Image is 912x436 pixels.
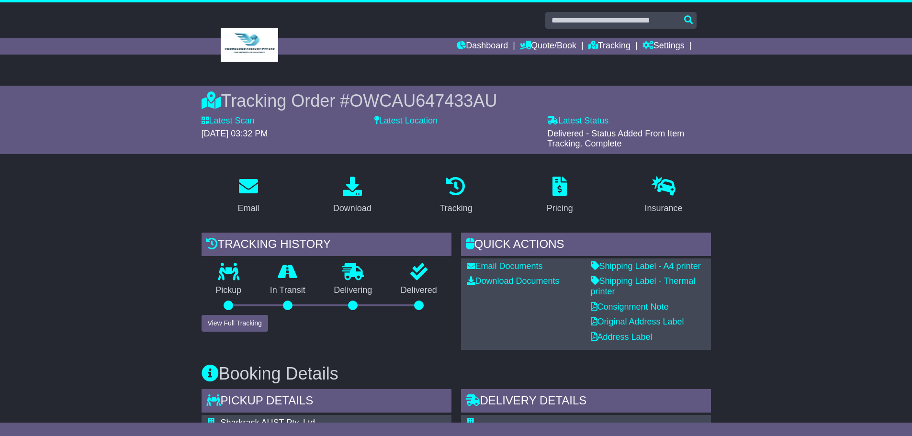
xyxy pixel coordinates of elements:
a: Download [327,173,378,218]
a: Tracking [433,173,478,218]
div: Tracking [439,202,472,215]
a: Dashboard [457,38,508,55]
a: Quote/Book [520,38,576,55]
label: Latest Status [547,116,608,126]
p: Delivered [386,285,451,296]
a: Address Label [591,332,653,342]
a: Download Documents [467,276,560,286]
a: Insurance [639,173,689,218]
a: Shipping Label - Thermal printer [591,276,696,296]
h3: Booking Details [202,364,711,383]
p: Pickup [202,285,256,296]
a: Email [231,173,265,218]
label: Latest Location [374,116,438,126]
a: Tracking [588,38,631,55]
div: Insurance [645,202,683,215]
a: Email Documents [467,261,543,271]
button: View Full Tracking [202,315,268,332]
a: Settings [642,38,685,55]
span: OWCAU647433AU [349,91,497,111]
a: Consignment Note [591,302,669,312]
p: In Transit [256,285,320,296]
label: Latest Scan [202,116,255,126]
div: Pricing [547,202,573,215]
a: Pricing [540,173,579,218]
span: Delivered - Status Added From Item Tracking. Complete [547,129,684,149]
div: Delivery Details [461,389,711,415]
span: [DATE] 03:32 PM [202,129,268,138]
a: Shipping Label - A4 printer [591,261,701,271]
div: Tracking Order # [202,90,711,111]
p: Delivering [320,285,387,296]
div: Email [237,202,259,215]
span: Sharkrack AUST Pty. Ltd. [221,418,317,427]
div: Tracking history [202,233,451,258]
a: Original Address Label [591,317,684,326]
div: Download [333,202,372,215]
div: Quick Actions [461,233,711,258]
div: Pickup Details [202,389,451,415]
